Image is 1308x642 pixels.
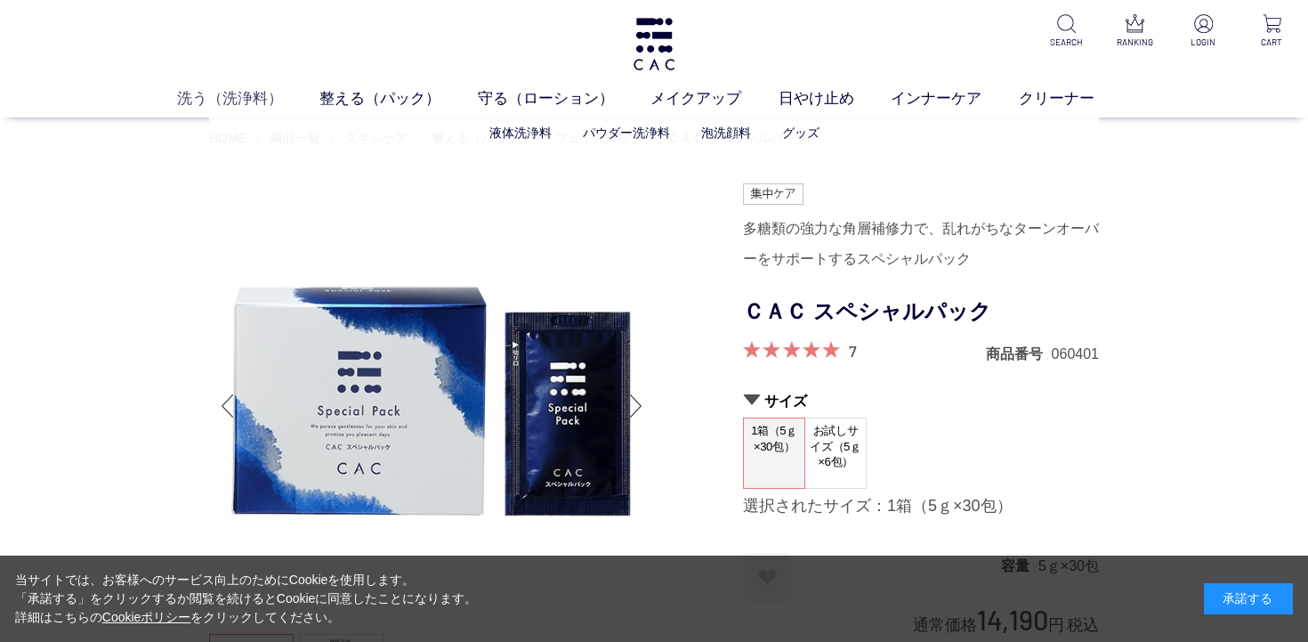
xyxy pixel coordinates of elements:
div: 承諾する [1204,583,1293,614]
img: 集中ケア [743,183,803,205]
a: 整える（パック） [319,88,478,110]
a: グッズ [782,126,820,140]
p: RANKING [1113,36,1157,49]
a: SEARCH [1045,14,1088,49]
img: ＣＡＣ スペシャルパック 1箱（5ｇ×30包） [209,183,654,629]
a: 7 [849,341,857,361]
span: お試しサイズ（5ｇ×6包） [805,419,866,475]
p: CART [1250,36,1294,49]
h2: サイズ [743,392,1099,410]
a: 液体洗浄料 [489,126,552,140]
a: お気に入りに登録する [743,553,792,602]
dt: 商品番号 [986,345,1052,363]
div: 当サイトでは、お客様へのサービス向上のためにCookieを使用します。 「承諾する」をクリックするか閲覧を続けるとCookieに同意したことになります。 詳細はこちらの をクリックしてください。 [15,571,478,627]
p: LOGIN [1182,36,1225,49]
div: 選択されたサイズ：1箱（5ｇ×30包） [743,496,1099,517]
a: CART [1250,14,1294,49]
a: インナーケア [891,88,1019,110]
span: 1箱（5ｇ×30包） [744,419,804,469]
p: SEARCH [1045,36,1088,49]
a: 泡洗顔料 [701,126,751,140]
div: Previous slide [209,370,245,442]
div: Next slide [618,370,654,442]
a: LOGIN [1182,14,1225,49]
a: 守る（ローション） [478,88,651,110]
h1: ＣＡＣ スペシャルパック [743,292,1099,332]
dd: 060401 [1052,345,1099,363]
img: logo [631,18,677,70]
a: RANKING [1113,14,1157,49]
a: クリーナー [1019,88,1132,110]
a: パウダー洗浄料 [583,126,670,140]
a: 日やけ止め [779,88,892,110]
a: Cookieポリシー [102,610,191,624]
a: 洗う（洗浄料） [177,88,320,110]
div: 多糖類の強力な角層補修力で、乱れがちなターンオーバーをサポートするスペシャルパック [743,214,1099,274]
a: メイクアップ [650,88,779,110]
